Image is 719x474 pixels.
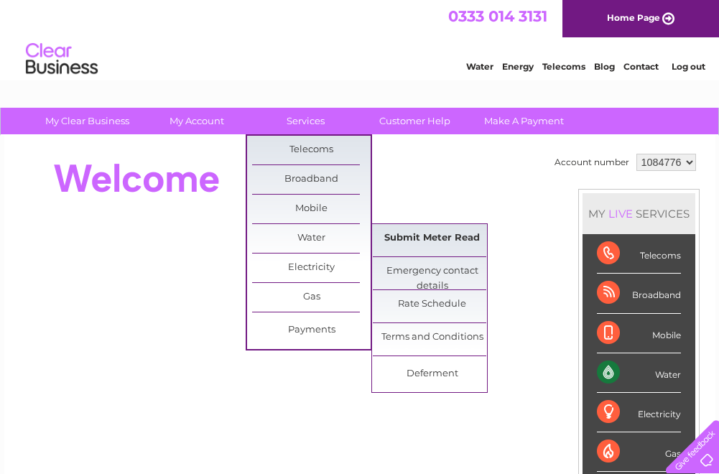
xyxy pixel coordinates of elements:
[542,61,585,72] a: Telecoms
[373,224,491,253] a: Submit Meter Read
[583,193,695,234] div: MY SERVICES
[606,207,636,220] div: LIVE
[246,108,365,134] a: Services
[597,314,681,353] div: Mobile
[373,257,491,286] a: Emergency contact details
[373,360,491,389] a: Deferment
[597,274,681,313] div: Broadband
[465,108,583,134] a: Make A Payment
[448,7,547,25] a: 0333 014 3131
[21,8,700,70] div: Clear Business is a trading name of Verastar Limited (registered in [GEOGRAPHIC_DATA] No. 3667643...
[252,283,371,312] a: Gas
[551,150,633,175] td: Account number
[25,37,98,81] img: logo.png
[252,316,371,345] a: Payments
[252,136,371,164] a: Telecoms
[466,61,493,72] a: Water
[623,61,659,72] a: Contact
[373,323,491,352] a: Terms and Conditions
[252,165,371,194] a: Broadband
[252,254,371,282] a: Electricity
[356,108,474,134] a: Customer Help
[252,224,371,253] a: Water
[137,108,256,134] a: My Account
[597,432,681,472] div: Gas
[594,61,615,72] a: Blog
[597,393,681,432] div: Electricity
[373,290,491,319] a: Rate Schedule
[672,61,705,72] a: Log out
[502,61,534,72] a: Energy
[28,108,147,134] a: My Clear Business
[597,234,681,274] div: Telecoms
[597,353,681,393] div: Water
[252,195,371,223] a: Mobile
